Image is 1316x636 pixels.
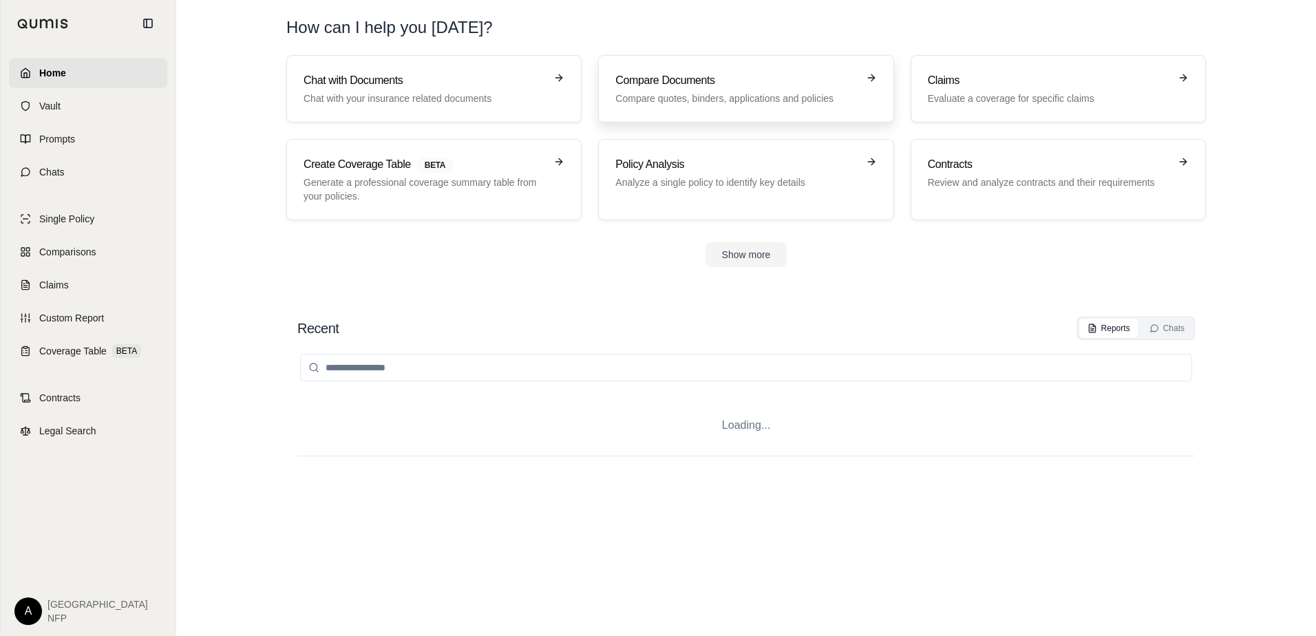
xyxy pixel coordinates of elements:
span: Custom Report [39,311,104,325]
button: Collapse sidebar [137,12,159,34]
a: Single Policy [9,204,167,234]
p: Analyze a single policy to identify key details [615,176,857,189]
a: Custom Report [9,303,167,333]
span: Vault [39,99,61,113]
div: Reports [1087,323,1130,334]
a: Claims [9,270,167,300]
a: Legal Search [9,416,167,446]
span: Claims [39,278,69,292]
a: ClaimsEvaluate a coverage for specific claims [911,55,1206,123]
a: Vault [9,91,167,121]
span: Single Policy [39,212,94,226]
a: Create Coverage TableBETAGenerate a professional coverage summary table from your policies. [286,139,582,220]
a: Coverage TableBETA [9,336,167,366]
h1: How can I help you [DATE]? [286,17,493,39]
a: Comparisons [9,237,167,267]
a: Compare DocumentsCompare quotes, binders, applications and policies [598,55,893,123]
a: ContractsReview and analyze contracts and their requirements [911,139,1206,220]
h3: Chat with Documents [304,72,545,89]
h3: Contracts [928,156,1169,173]
a: Home [9,58,167,88]
button: Show more [705,242,787,267]
span: Legal Search [39,424,96,438]
img: Qumis Logo [17,19,69,29]
span: Comparisons [39,245,96,259]
p: Review and analyze contracts and their requirements [928,176,1169,189]
a: Prompts [9,124,167,154]
h3: Compare Documents [615,72,857,89]
span: Prompts [39,132,75,146]
h2: Recent [297,319,339,338]
span: Contracts [39,391,81,405]
a: Contracts [9,383,167,413]
button: Reports [1079,319,1138,338]
div: Loading... [297,395,1195,456]
p: Evaluate a coverage for specific claims [928,92,1169,105]
h3: Policy Analysis [615,156,857,173]
h3: Create Coverage Table [304,156,545,173]
a: Policy AnalysisAnalyze a single policy to identify key details [598,139,893,220]
span: NFP [47,611,148,625]
a: Chat with DocumentsChat with your insurance related documents [286,55,582,123]
span: BETA [416,158,454,173]
span: Home [39,66,66,80]
div: A [14,597,42,625]
span: Coverage Table [39,344,107,358]
button: Chats [1141,319,1193,338]
div: Chats [1149,323,1185,334]
p: Chat with your insurance related documents [304,92,545,105]
p: Compare quotes, binders, applications and policies [615,92,857,105]
h3: Claims [928,72,1169,89]
a: Chats [9,157,167,187]
p: Generate a professional coverage summary table from your policies. [304,176,545,203]
span: Chats [39,165,65,179]
span: [GEOGRAPHIC_DATA] [47,597,148,611]
span: BETA [112,344,141,358]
